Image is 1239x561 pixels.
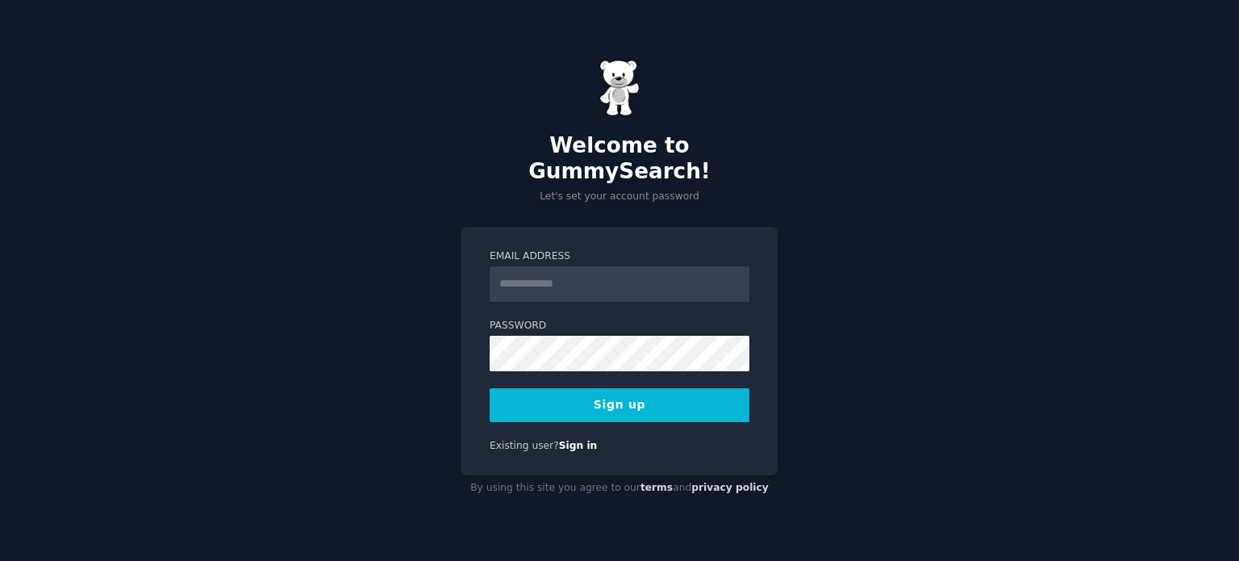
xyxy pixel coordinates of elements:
label: Email Address [490,249,749,264]
button: Sign up [490,388,749,422]
div: By using this site you agree to our and [461,475,778,501]
a: privacy policy [691,482,769,493]
img: Gummy Bear [599,60,640,116]
p: Let's set your account password [461,190,778,204]
a: terms [640,482,673,493]
a: Sign in [559,440,598,451]
h2: Welcome to GummySearch! [461,133,778,184]
span: Existing user? [490,440,559,451]
label: Password [490,319,749,333]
